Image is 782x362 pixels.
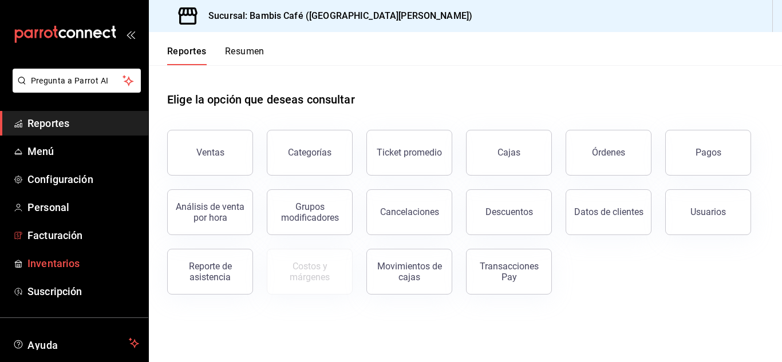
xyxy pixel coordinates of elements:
[366,189,452,235] button: Cancelaciones
[167,249,253,295] button: Reporte de asistencia
[485,206,533,217] div: Descuentos
[13,69,141,93] button: Pregunta a Parrot AI
[592,147,625,158] div: Órdenes
[167,130,253,176] button: Ventas
[566,130,651,176] button: Órdenes
[167,189,253,235] button: Análisis de venta por hora
[167,46,207,65] button: Reportes
[267,189,353,235] button: Grupos modificadores
[31,75,123,87] span: Pregunta a Parrot AI
[274,201,345,223] div: Grupos modificadores
[27,144,139,159] span: Menú
[27,284,139,299] span: Suscripción
[466,249,552,295] button: Transacciones Pay
[473,261,544,283] div: Transacciones Pay
[27,200,139,215] span: Personal
[690,206,726,217] div: Usuarios
[267,130,353,176] button: Categorías
[574,206,643,217] div: Datos de clientes
[27,228,139,243] span: Facturación
[27,256,139,271] span: Inventarios
[377,147,442,158] div: Ticket promedio
[466,189,552,235] button: Descuentos
[175,261,246,283] div: Reporte de asistencia
[126,30,135,39] button: open_drawer_menu
[167,46,264,65] div: navigation tabs
[380,206,439,217] div: Cancelaciones
[696,147,721,158] div: Pagos
[175,201,246,223] div: Análisis de venta por hora
[196,147,224,158] div: Ventas
[225,46,264,65] button: Resumen
[27,172,139,187] span: Configuración
[466,130,552,176] button: Cajas
[665,130,751,176] button: Pagos
[27,336,124,350] span: Ayuda
[374,261,445,283] div: Movimientos de cajas
[366,130,452,176] button: Ticket promedio
[267,249,353,295] button: Contrata inventarios para ver este reporte
[167,91,355,108] h1: Elige la opción que deseas consultar
[288,147,331,158] div: Categorías
[566,189,651,235] button: Datos de clientes
[497,147,520,158] div: Cajas
[27,116,139,131] span: Reportes
[665,189,751,235] button: Usuarios
[199,9,472,23] h3: Sucursal: Bambis Café ([GEOGRAPHIC_DATA][PERSON_NAME])
[274,261,345,283] div: Costos y márgenes
[366,249,452,295] button: Movimientos de cajas
[8,83,141,95] a: Pregunta a Parrot AI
